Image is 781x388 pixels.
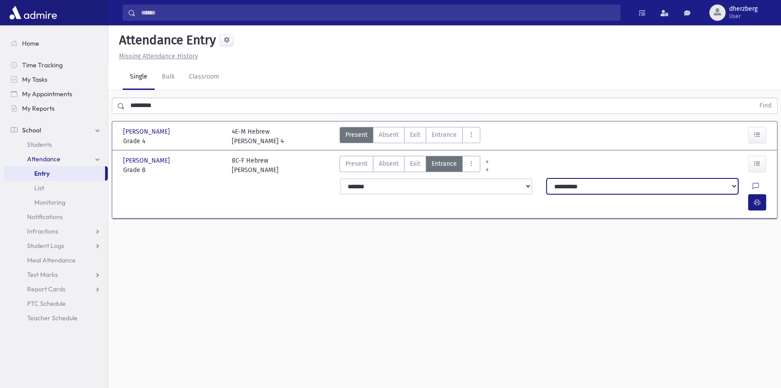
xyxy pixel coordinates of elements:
[123,165,223,175] span: Grade 8
[119,52,198,60] u: Missing Attendance History
[27,299,66,308] span: PTC Schedule
[379,159,399,168] span: Absent
[4,253,108,267] a: Meal Attendance
[123,127,172,136] span: [PERSON_NAME]
[27,271,58,279] span: Test Marks
[4,195,108,210] a: Monitoring
[4,181,108,195] a: List
[4,87,108,101] a: My Appointments
[4,36,108,51] a: Home
[123,65,155,90] a: Single
[754,98,777,113] button: Find
[4,58,108,72] a: Time Tracking
[27,285,65,293] span: Report Cards
[22,126,41,134] span: School
[4,137,108,152] a: Students
[182,65,226,90] a: Classroom
[345,159,368,168] span: Present
[232,156,279,175] div: 8C-F Hebrew [PERSON_NAME]
[22,61,63,69] span: Time Tracking
[4,311,108,325] a: Teacher Schedule
[410,159,420,168] span: Exit
[123,156,172,165] span: [PERSON_NAME]
[4,282,108,296] a: Report Cards
[4,72,108,87] a: My Tasks
[729,5,758,13] span: dherzberg
[340,127,480,146] div: AttTypes
[115,52,198,60] a: Missing Attendance History
[4,238,108,253] a: Student Logs
[27,227,58,235] span: Infractions
[22,39,39,47] span: Home
[22,75,47,84] span: My Tasks
[4,166,105,181] a: Entry
[232,127,284,146] div: 4E-M Hebrew [PERSON_NAME] 4
[4,101,108,116] a: My Reports
[27,242,64,250] span: Student Logs
[27,314,78,322] span: Teacher Schedule
[136,5,620,21] input: Search
[22,90,72,98] span: My Appointments
[345,130,368,140] span: Present
[4,224,108,238] a: Infractions
[432,159,457,168] span: Entrance
[123,136,223,146] span: Grade 4
[4,296,108,311] a: PTC Schedule
[4,267,108,282] a: Test Marks
[432,130,457,140] span: Entrance
[27,256,76,264] span: Meal Attendance
[115,33,216,48] h5: Attendance Entry
[27,140,52,149] span: Students
[27,213,63,221] span: Notifications
[7,4,59,22] img: AdmirePro
[410,130,420,140] span: Exit
[34,169,50,178] span: Entry
[340,156,480,175] div: AttTypes
[4,123,108,137] a: School
[155,65,182,90] a: Bulk
[34,184,44,192] span: List
[22,104,55,112] span: My Reports
[379,130,399,140] span: Absent
[4,210,108,224] a: Notifications
[34,198,65,206] span: Monitoring
[27,155,60,163] span: Attendance
[4,152,108,166] a: Attendance
[729,13,758,20] span: User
